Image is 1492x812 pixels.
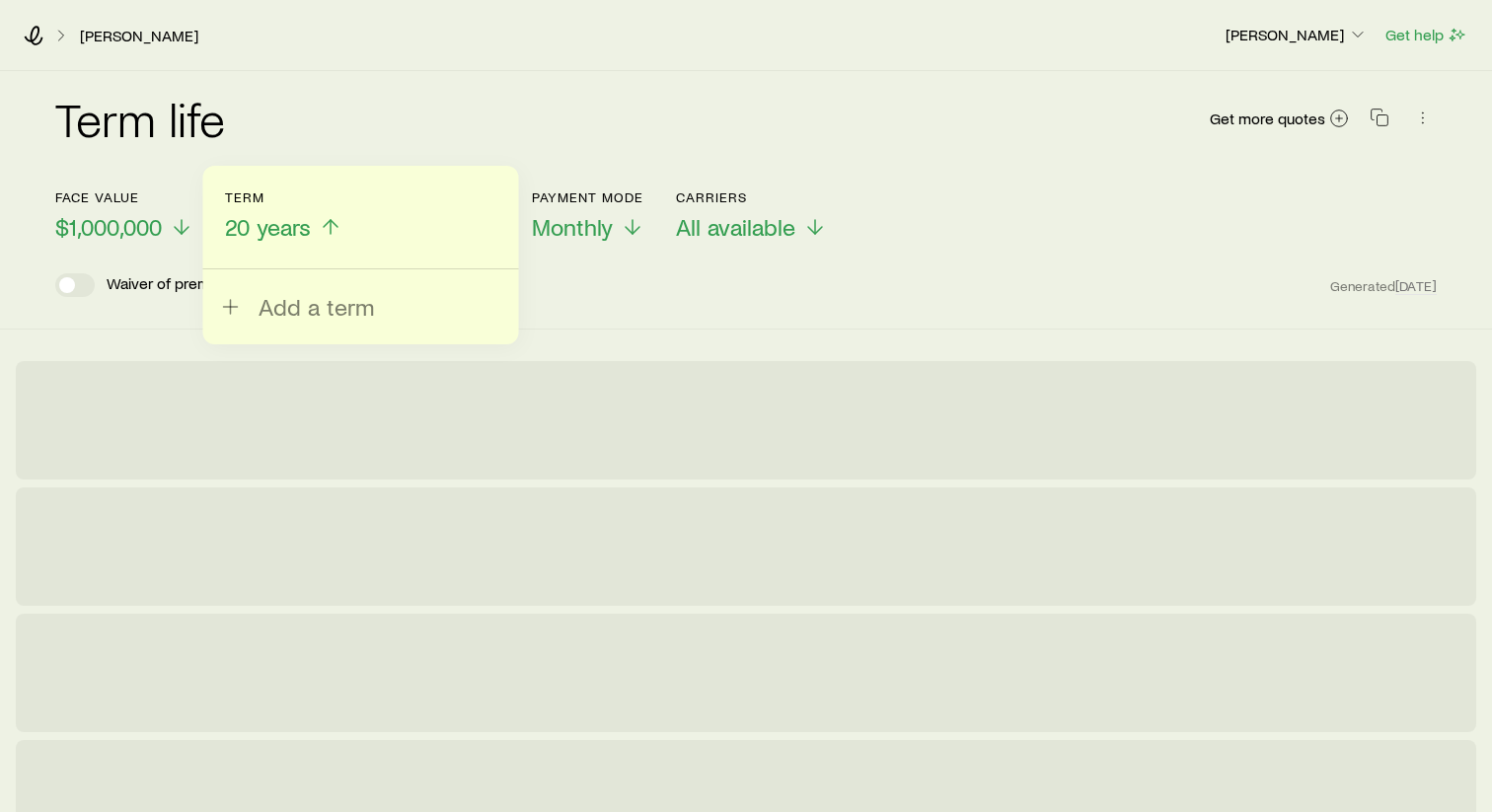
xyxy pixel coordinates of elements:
span: [DATE] [1395,277,1437,295]
span: All available [676,213,795,241]
button: Get help [1384,24,1468,46]
button: CarriersAll available [676,189,827,242]
button: Face value$1,000,000 [55,189,193,242]
span: 20 years [225,213,311,241]
p: Carriers [676,189,827,205]
p: Payment Mode [532,189,644,205]
span: Monthly [532,213,613,241]
a: [PERSON_NAME] [79,27,199,45]
p: [PERSON_NAME] [1226,25,1368,44]
span: Generated [1330,277,1437,295]
h2: Term life [55,95,225,142]
p: Waiver of premium rider [107,273,268,297]
button: Payment ModeMonthly [532,189,644,242]
button: [PERSON_NAME] [1225,24,1369,47]
p: Face value [55,189,193,205]
span: $1,000,000 [55,213,162,241]
button: Term20 years [225,189,342,242]
span: Get more quotes [1210,111,1325,126]
a: Get more quotes [1209,108,1350,130]
p: Term [225,189,342,205]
